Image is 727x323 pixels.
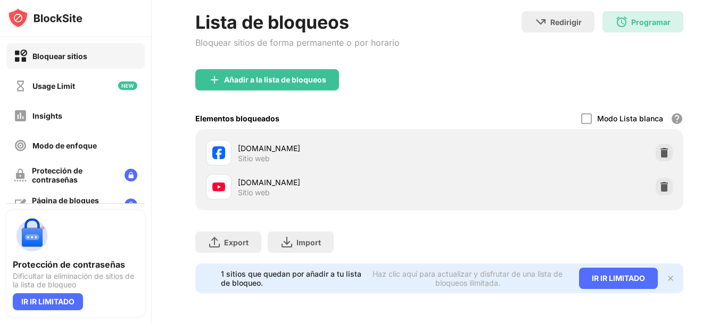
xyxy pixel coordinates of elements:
[7,7,82,29] img: logo-blocksite.svg
[195,37,400,48] div: Bloquear sitios de forma permanente o por horario
[32,81,75,90] div: Usage Limit
[195,114,279,123] div: Elementos bloqueados
[32,196,116,214] div: Página de bloques personalizados
[13,272,138,289] div: Dificultar la eliminación de sitios de la lista de bloqueo
[14,169,27,181] img: password-protection-off.svg
[14,139,27,152] img: focus-off.svg
[125,198,137,211] img: lock-menu.svg
[221,269,362,287] div: 1 sitios que quedan por añadir a tu lista de bloqueo.
[597,114,663,123] div: Modo Lista blanca
[666,274,675,283] img: x-button.svg
[579,268,658,289] div: IR IR LIMITADO
[238,154,270,163] div: Sitio web
[550,18,582,27] div: Redirigir
[369,269,566,287] div: Haz clic aquí para actualizar y disfrutar de una lista de bloqueos ilimitada.
[13,293,83,310] div: IR IR LIMITADO
[224,76,326,84] div: Añadir a la lista de bloqueos
[13,217,51,255] img: push-password-protection.svg
[296,238,321,247] div: Import
[224,238,249,247] div: Export
[32,52,87,61] div: Bloquear sitios
[32,111,62,120] div: Insights
[212,180,225,193] img: favicons
[118,81,137,90] img: new-icon.svg
[14,49,27,63] img: block-on.svg
[631,18,671,27] div: Programar
[14,79,27,93] img: time-usage-off.svg
[212,146,225,159] img: favicons
[32,141,97,150] div: Modo de enfoque
[125,169,137,181] img: lock-menu.svg
[13,259,138,270] div: Protección de contraseñas
[238,188,270,197] div: Sitio web
[14,198,27,211] img: customize-block-page-off.svg
[195,11,400,33] div: Lista de bloqueos
[32,166,116,184] div: Protección de contraseñas
[14,109,27,122] img: insights-off.svg
[238,143,440,154] div: [DOMAIN_NAME]
[238,177,440,188] div: [DOMAIN_NAME]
